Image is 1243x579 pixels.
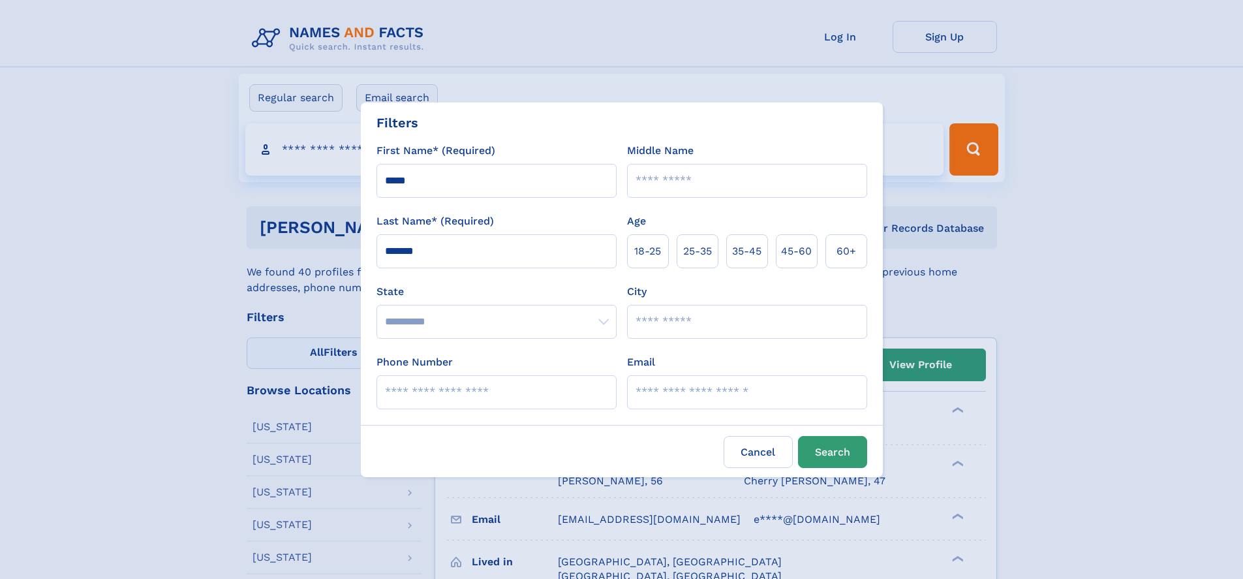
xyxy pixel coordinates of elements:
label: Age [627,213,646,229]
label: Last Name* (Required) [376,213,494,229]
label: Cancel [724,436,793,468]
div: Filters [376,113,418,133]
span: 25‑35 [683,243,712,259]
label: Email [627,354,655,370]
label: Middle Name [627,143,694,159]
label: Phone Number [376,354,453,370]
span: 35‑45 [732,243,761,259]
label: City [627,284,647,300]
span: 45‑60 [781,243,812,259]
label: State [376,284,617,300]
label: First Name* (Required) [376,143,495,159]
button: Search [798,436,867,468]
span: 18‑25 [634,243,661,259]
span: 60+ [836,243,856,259]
